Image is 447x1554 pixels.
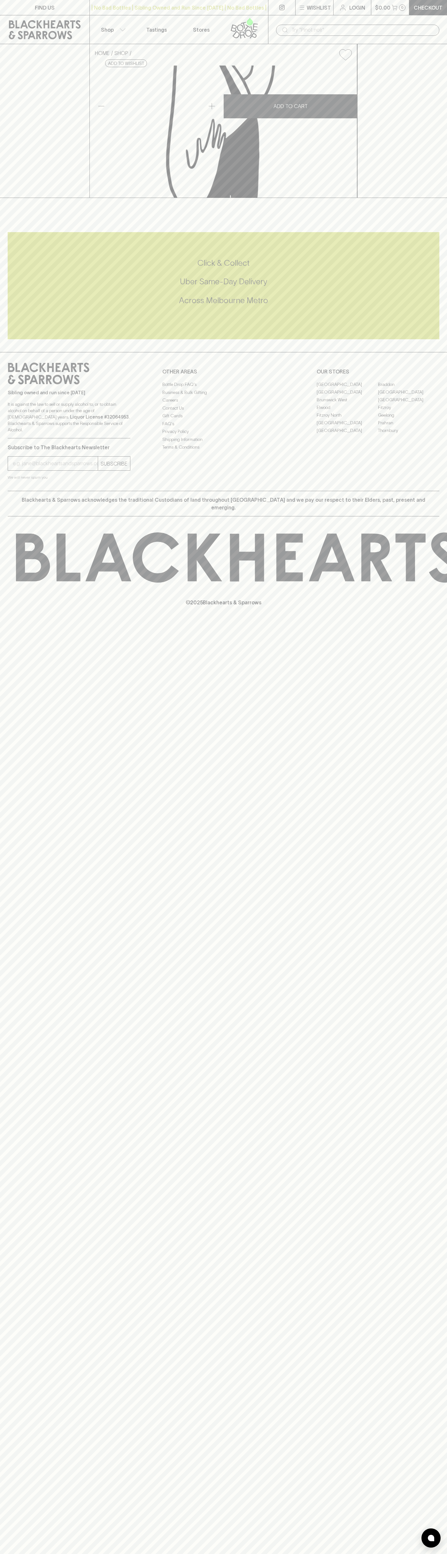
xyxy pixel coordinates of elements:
[378,396,439,404] a: [GEOGRAPHIC_DATA]
[105,59,147,67] button: Add to wishlist
[35,4,55,12] p: FIND US
[98,457,130,470] button: SUBSCRIBE
[13,459,98,469] input: e.g. jane@blackheartsandsparrows.com.au
[162,420,285,428] a: FAQ's
[162,388,285,396] a: Business & Bulk Gifting
[414,4,443,12] p: Checkout
[8,232,439,339] div: Call to action block
[317,411,378,419] a: Fitzroy North
[162,404,285,412] a: Contact Us
[8,474,130,481] p: We will never spam you
[162,428,285,436] a: Privacy Policy
[307,4,331,12] p: Wishlist
[101,26,114,34] p: Shop
[317,396,378,404] a: Brunswick West
[428,1535,434,1541] img: bubble-icon
[8,295,439,306] h5: Across Melbourne Metro
[317,388,378,396] a: [GEOGRAPHIC_DATA]
[317,427,378,434] a: [GEOGRAPHIC_DATA]
[134,15,179,44] a: Tastings
[162,443,285,451] a: Terms & Conditions
[162,381,285,388] a: Bottle Drop FAQ's
[378,411,439,419] a: Geelong
[95,50,110,56] a: HOME
[317,404,378,411] a: Elwood
[224,94,357,118] button: ADD TO CART
[8,258,439,268] h5: Click & Collect
[317,381,378,388] a: [GEOGRAPHIC_DATA]
[12,496,435,511] p: Blackhearts & Sparrows acknowledges the traditional Custodians of land throughout [GEOGRAPHIC_DAT...
[378,419,439,427] a: Prahran
[70,414,129,420] strong: Liquor License #32064953
[146,26,167,34] p: Tastings
[179,15,224,44] a: Stores
[162,412,285,420] a: Gift Cards
[101,460,127,467] p: SUBSCRIBE
[378,388,439,396] a: [GEOGRAPHIC_DATA]
[193,26,210,34] p: Stores
[291,25,434,35] input: Try "Pinot noir"
[317,419,378,427] a: [GEOGRAPHIC_DATA]
[349,4,365,12] p: Login
[274,102,308,110] p: ADD TO CART
[375,4,390,12] p: $0.00
[378,427,439,434] a: Thornbury
[8,401,130,433] p: It is against the law to sell or supply alcohol to, or to obtain alcohol on behalf of a person un...
[378,381,439,388] a: Braddon
[8,389,130,396] p: Sibling owned and run since [DATE]
[378,404,439,411] a: Fitzroy
[90,66,357,198] img: Tony's Chocolonely Milk Caramel Cookie 180g
[90,15,135,44] button: Shop
[337,47,354,63] button: Add to wishlist
[114,50,128,56] a: SHOP
[162,436,285,443] a: Shipping Information
[317,368,439,375] p: OUR STORES
[162,368,285,375] p: OTHER AREAS
[8,276,439,287] h5: Uber Same-Day Delivery
[401,6,404,9] p: 0
[8,443,130,451] p: Subscribe to The Blackhearts Newsletter
[162,396,285,404] a: Careers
